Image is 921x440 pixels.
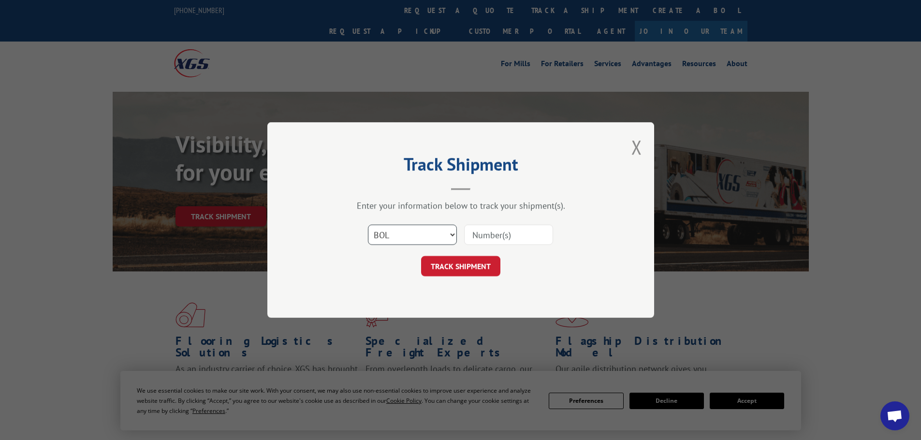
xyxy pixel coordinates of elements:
div: Open chat [880,401,909,430]
input: Number(s) [464,225,553,245]
h2: Track Shipment [316,157,606,176]
div: Enter your information below to track your shipment(s). [316,200,606,211]
button: Close modal [631,134,642,160]
button: TRACK SHIPMENT [421,256,500,276]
